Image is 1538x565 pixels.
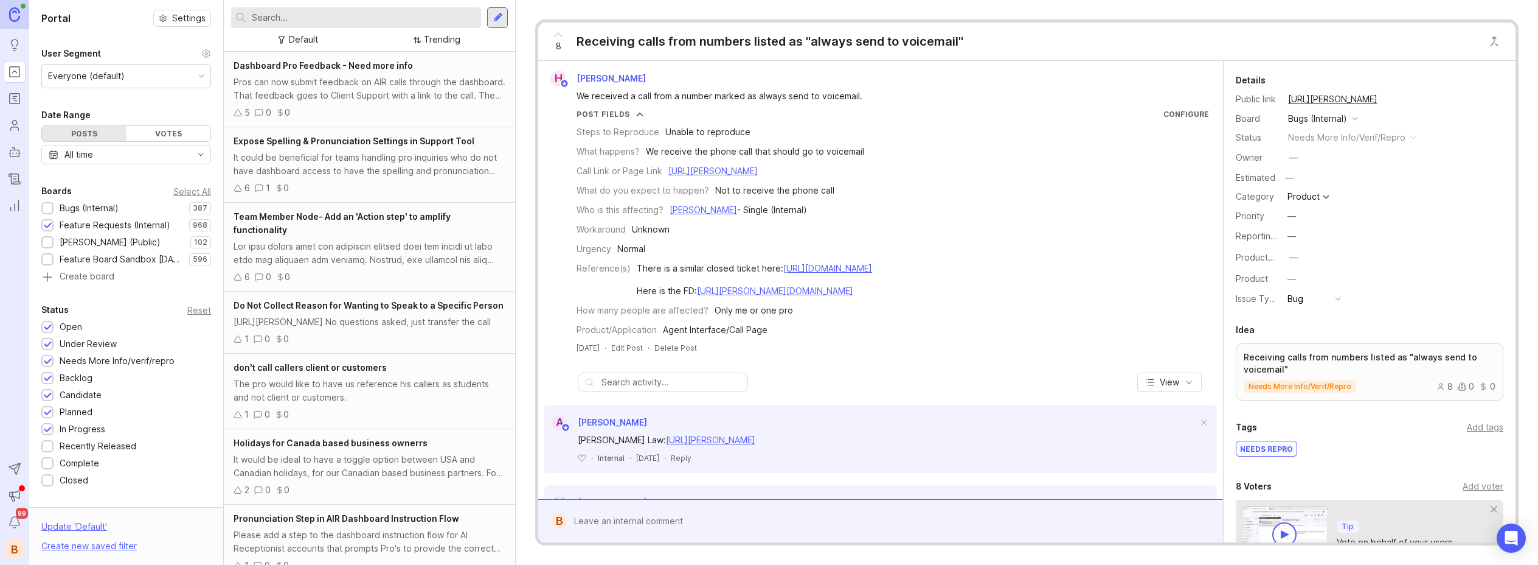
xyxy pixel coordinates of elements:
div: 0 [285,106,290,119]
label: Product [1236,273,1268,284]
span: Holidays for Canada based business ownerrs [234,438,428,448]
div: · [664,453,666,463]
div: Complete [60,457,99,470]
p: Tip [1342,522,1354,532]
div: Feature Requests (Internal) [60,219,170,232]
div: — [1281,170,1297,186]
a: [URL][PERSON_NAME] [666,435,755,445]
div: It could be beneficial for teams handling pro inquiries who do not have dashboard access to have ... [234,151,505,178]
div: User Segment [41,46,101,61]
p: 387 [193,203,207,213]
a: Holidays for Canada based business ownerrsIt would be ideal to have a toggle option between USA a... [224,429,515,505]
div: 0 [1458,382,1474,391]
div: 8 Voters [1236,479,1272,494]
div: 0 [283,408,289,421]
div: 0 [265,332,270,346]
div: 0 [284,483,289,497]
div: Reference(s) [577,262,631,275]
a: Expose Spelling & Pronunciation Settings in Support ToolIt could be beneficial for teams handling... [224,127,515,203]
div: What do you expect to happen? [577,184,709,197]
div: Planned [60,405,92,419]
div: M [552,495,567,511]
div: Pros can now submit feedback on AIR calls through the dashboard. That feedback goes to Client Sup... [234,75,505,102]
a: Receiving calls from numbers listed as "always send to voicemail"needs more info/verif/repro800 [1236,343,1503,401]
button: B [4,538,26,560]
div: Public link [1236,93,1278,106]
div: Tags [1236,420,1257,435]
div: Board [1236,112,1278,125]
div: What happens? [577,145,640,158]
div: Bugs (Internal) [1288,112,1347,125]
div: Details [1236,73,1266,88]
a: [PERSON_NAME] [670,205,737,215]
div: Votes [126,126,211,141]
div: Unknown [632,223,670,236]
input: Search activity... [601,376,741,389]
span: 8 [556,40,561,53]
div: — [1287,272,1296,286]
div: Call Link or Page Link [577,164,662,178]
div: Under Review [60,337,117,351]
div: Select All [173,188,211,195]
label: ProductboardID [1236,252,1300,262]
div: 0 [283,181,289,195]
label: Issue Type [1236,293,1280,304]
div: 0 [285,270,290,284]
div: Product [1287,192,1320,201]
div: Workaround [577,223,626,236]
a: H[PERSON_NAME] [543,71,656,86]
div: Only me or one pro [715,304,793,317]
div: — [1287,209,1296,223]
div: Product/Application [577,323,657,337]
span: Pronunciation Step in AIR Dashboard Instruction Flow [234,513,459,524]
div: · [591,453,593,463]
div: Internal [598,453,625,463]
div: Needs More Info/verif/repro [60,354,175,368]
img: member badge [561,423,570,432]
img: video-thumbnail-vote-d41b83416815613422e2ca741bf692cc.jpg [1242,506,1328,563]
div: needs more info/verif/repro [1288,131,1405,144]
a: Create board [41,272,211,283]
div: Update ' Default ' [41,520,107,539]
button: Post Fields [577,109,643,119]
div: Bug [1287,292,1303,306]
div: Create new saved filter [41,539,137,553]
div: Date Range [41,108,91,122]
input: Search... [252,11,476,24]
a: Portal [4,61,26,83]
div: 0 [265,408,270,421]
div: Add tags [1467,421,1503,434]
button: Close button [1482,29,1506,54]
div: Owner [1236,151,1278,164]
div: Posts [42,126,126,141]
div: Post Fields [577,109,630,119]
div: 2 [244,483,249,497]
p: 968 [193,220,207,230]
span: Do Not Collect Reason for Wanting to Speak to a Specific Person [234,300,504,311]
img: member badge [560,79,569,88]
label: Reporting Team [1236,231,1301,241]
button: View [1137,373,1202,392]
div: In Progress [60,423,105,436]
div: 8 [1436,382,1453,391]
div: Reply [671,453,691,463]
div: 1 [244,332,249,346]
div: Reset [187,307,211,314]
a: don't call callers client or customersThe pro would like to have us reference his callers as stud... [224,354,515,429]
div: There is a similar closed ticket here: [637,262,872,275]
div: Status [41,303,69,317]
div: Add voter [1463,480,1503,493]
div: The pro would like to have us reference his callers as students and not client or customers. [234,377,505,404]
div: 6 [244,181,250,195]
a: Roadmaps [4,88,26,110]
div: 0 [1479,382,1495,391]
div: Lor ipsu dolors amet con adipiscin elitsed doei tem incidi ut labo etdo mag aliquaen adm veniamq.... [234,240,505,267]
div: Open Intercom Messenger [1497,524,1526,553]
a: Settings [153,10,211,27]
span: don't call callers client or customers [234,362,387,373]
div: [PERSON_NAME] (Public) [60,236,161,249]
div: Who is this affecting? [577,203,663,217]
div: It would be ideal to have a toggle option between USA and Canadian holidays, for our Canadian bas... [234,453,505,480]
div: B [552,513,567,529]
div: Please add a step to the dashboard instruction flow for AI Receptionist accounts that prompts Pro... [234,528,505,555]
